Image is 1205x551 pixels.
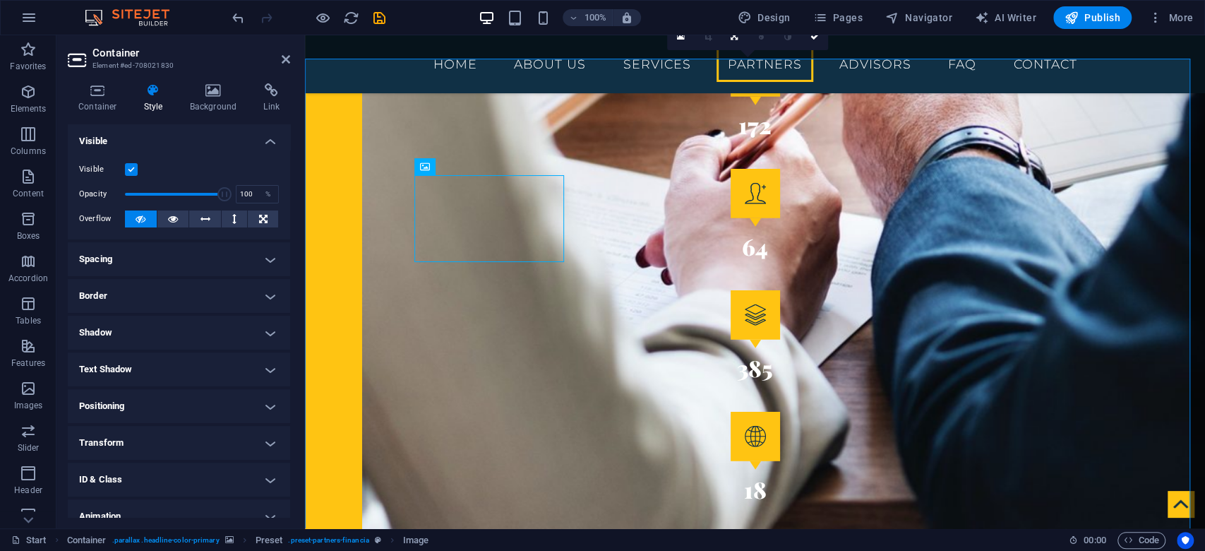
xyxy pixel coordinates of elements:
[225,536,234,544] i: This element contains a background
[16,315,41,326] p: Tables
[92,47,290,59] h2: Container
[375,536,381,544] i: This element is a customizable preset
[10,61,46,72] p: Favorites
[721,23,748,50] a: Change orientation
[14,485,42,496] p: Header
[11,532,47,549] a: Click to cancel selection. Double-click to open Pages
[1124,532,1159,549] span: Code
[1149,11,1193,25] span: More
[732,6,796,29] button: Design
[1117,532,1165,549] button: Code
[1093,535,1096,545] span: :
[667,23,694,50] a: Select files from the file manager, stock photos, or upload file(s)
[67,532,107,549] span: Click to select. Double-click to edit
[68,352,290,386] h4: Text Shadow
[256,532,283,549] span: Click to select. Double-click to edit
[79,161,125,178] label: Visible
[738,11,791,25] span: Design
[314,9,331,26] button: Click here to leave preview mode and continue editing
[112,532,220,549] span: . parallax .headline-color-primary
[371,10,388,26] i: Save (Ctrl+S)
[133,83,179,113] h4: Style
[975,11,1036,25] span: AI Writer
[68,124,290,150] h4: Visible
[563,9,613,26] button: 100%
[403,532,428,549] span: Click to select. Double-click to edit
[621,11,633,24] i: On resize automatically adjust zoom level to fit chosen device.
[1065,11,1120,25] span: Publish
[1177,532,1194,549] button: Usercentrics
[11,146,46,157] p: Columns
[92,59,262,72] h3: Element #ed-708021830
[969,6,1042,29] button: AI Writer
[694,23,721,50] a: Crop mode
[371,9,388,26] button: save
[880,6,958,29] button: Navigator
[68,242,290,276] h4: Spacing
[68,316,290,350] h4: Shadow
[79,190,125,198] label: Opacity
[11,357,45,369] p: Features
[81,9,187,26] img: Editor Logo
[68,83,133,113] h4: Container
[258,186,278,203] div: %
[253,83,290,113] h4: Link
[68,279,290,313] h4: Border
[813,11,862,25] span: Pages
[342,9,359,26] button: reload
[1053,6,1132,29] button: Publish
[68,389,290,423] h4: Positioning
[230,10,246,26] i: Undo: Change image (Ctrl+Z)
[1084,532,1105,549] span: 00 00
[13,188,44,199] p: Content
[732,6,796,29] div: Design (Ctrl+Alt+Y)
[68,463,290,497] h4: ID & Class
[68,499,290,533] h4: Animation
[584,9,606,26] h6: 100%
[1069,532,1106,549] h6: Session time
[11,103,47,114] p: Elements
[774,23,801,50] a: Greyscale
[79,211,125,227] label: Overflow
[18,442,40,454] p: Slider
[1143,6,1199,29] button: More
[179,83,253,113] h4: Background
[68,426,290,460] h4: Transform
[288,532,368,549] span: . preset-partners-financia
[8,273,48,284] p: Accordion
[748,23,774,50] a: Blur
[343,10,359,26] i: Reload page
[807,6,868,29] button: Pages
[17,230,40,242] p: Boxes
[229,9,246,26] button: undo
[67,532,429,549] nav: breadcrumb
[14,400,43,411] p: Images
[801,23,828,50] a: Confirm ( Ctrl ⏎ )
[885,11,952,25] span: Navigator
